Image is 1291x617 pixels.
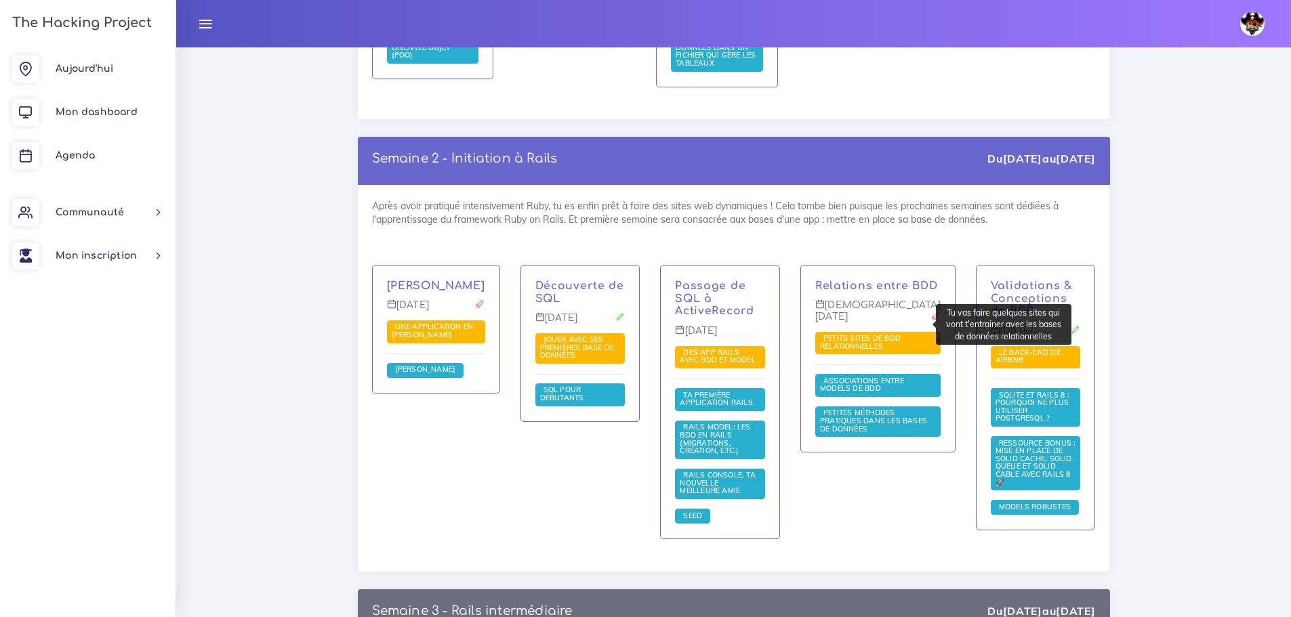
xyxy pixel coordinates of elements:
a: Ta première application Rails [680,390,756,408]
span: Petits sites de BDD relationnelles [820,333,901,351]
strong: [DATE] [1056,152,1095,165]
div: Après avoir pratiqué intensivement Ruby, tu es enfin prêt à faire des sites web dynamiques ! Cela... [358,185,1110,571]
span: Petites méthodes pratiques dans les bases de données [820,408,927,433]
a: Découverte de SQL [535,280,624,305]
a: Enregistrer ses données dans un fichier qui gère les tableaux [676,35,756,68]
a: Des app Rails avec BDD et Model [680,348,759,366]
span: Ressource Bonus : Mise en place de Solid Cache, Solid Queue et Solid Cable avec Rails 8 🚀 [996,438,1076,487]
span: Models robustes [996,502,1074,511]
a: Une application en [PERSON_NAME] [392,322,474,340]
span: SQL pour débutants [540,385,588,402]
span: Rails Console, ta nouvelle meilleure amie [680,470,756,495]
span: Aujourd'hui [56,64,113,74]
span: Une application en [PERSON_NAME] [392,322,474,339]
span: Le Back-end de Airbnb [996,347,1061,365]
p: [DATE] [387,299,485,321]
a: [PERSON_NAME] [392,365,459,375]
a: SQL pour débutants [540,385,588,403]
p: [DATE] [535,312,626,334]
a: Seed [680,511,705,520]
a: [PERSON_NAME] [387,280,485,292]
span: Jouer avec ses premières base de données [540,335,615,360]
span: [PERSON_NAME] [392,364,459,374]
a: Rails Console, ta nouvelle meilleure amie [680,471,756,496]
p: Validations & Conceptions de BDD [991,280,1081,318]
span: Mon inscription [56,251,137,261]
span: SQLite et Rails 8 : Pourquoi ne plus utiliser PostgreSQL ? [996,390,1069,423]
p: [DEMOGRAPHIC_DATA][DATE] [815,299,941,333]
span: Agenda [56,150,95,161]
strong: [DATE] [1003,152,1042,165]
span: Communauté [56,207,124,217]
div: Tu vas faire quelques sites qui vont t'entrainer avec les bases de données relationnelles [936,304,1071,345]
img: avatar [1240,12,1265,36]
span: Mon dashboard [56,107,138,117]
a: La Programmation Orientée Objet (POO) [392,35,473,60]
span: Des app Rails avec BDD et Model [680,347,759,365]
div: Du au [987,151,1095,167]
a: Semaine 2 - Initiation à Rails [372,152,558,165]
span: Rails Model: les BDD en Rails (migrations, création, etc.) [680,422,750,455]
p: [DATE] [675,325,765,347]
h3: The Hacking Project [8,16,152,30]
p: Relations entre BDD [815,280,941,293]
a: Rails Model: les BDD en Rails (migrations, création, etc.) [680,423,750,456]
a: Jouer avec ses premières base de données [540,335,615,360]
a: Passage de SQL à ActiveRecord [675,280,754,318]
span: Associations entre models de BDD [820,376,904,393]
